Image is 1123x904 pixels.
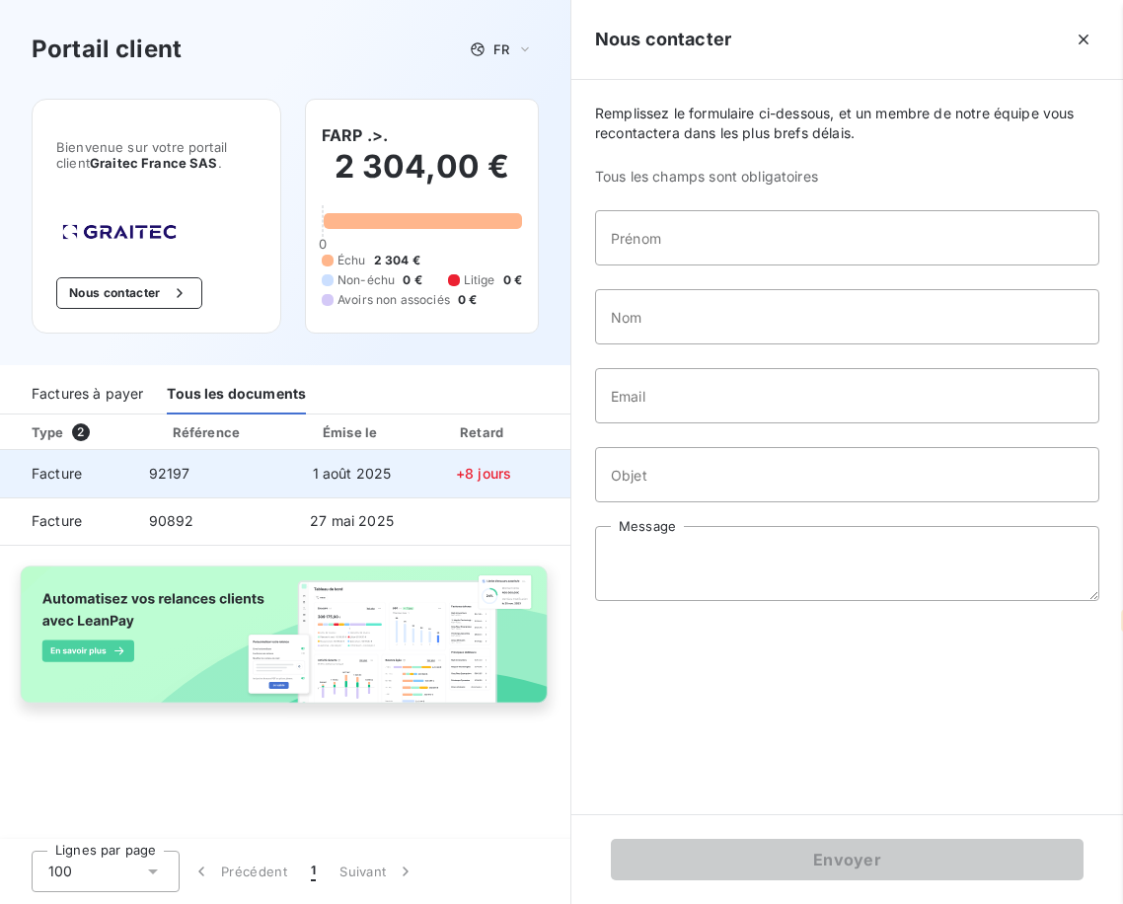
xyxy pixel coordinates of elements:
[337,271,395,289] span: Non-échu
[149,465,190,482] span: 92197
[595,210,1099,265] input: placeholder
[595,447,1099,502] input: placeholder
[458,291,477,309] span: 0 €
[328,851,427,892] button: Suivant
[611,839,1084,880] button: Envoyer
[20,422,129,442] div: Type
[322,147,522,206] h2: 2 304,00 €
[90,155,218,171] span: Graitec France SAS
[403,271,421,289] span: 0 €
[16,511,117,531] span: Facture
[595,104,1099,143] span: Remplissez le formulaire ci-dessous, et un membre de notre équipe vous recontactera dans les plus...
[167,373,306,414] div: Tous les documents
[72,423,90,441] span: 2
[8,558,562,726] img: banner
[493,41,509,57] span: FR
[337,291,450,309] span: Avoirs non associés
[32,373,143,414] div: Factures à payer
[322,123,388,147] h6: FARP .>.
[310,512,394,529] span: 27 mai 2025
[337,252,366,269] span: Échu
[319,236,327,252] span: 0
[149,512,194,529] span: 90892
[595,368,1099,423] input: placeholder
[595,26,731,53] h5: Nous contacter
[464,271,495,289] span: Litige
[16,464,117,484] span: Facture
[503,271,522,289] span: 0 €
[299,851,328,892] button: 1
[56,277,202,309] button: Nous contacter
[313,465,392,482] span: 1 août 2025
[180,851,299,892] button: Précédent
[595,167,1099,187] span: Tous les champs sont obligatoires
[424,422,543,442] div: Retard
[287,422,416,442] div: Émise le
[595,289,1099,344] input: placeholder
[56,218,183,246] img: Company logo
[551,422,666,442] div: Statut
[311,862,316,881] span: 1
[48,862,72,881] span: 100
[56,139,257,171] span: Bienvenue sur votre portail client .
[173,424,240,440] div: Référence
[456,465,511,482] span: +8 jours
[374,252,420,269] span: 2 304 €
[32,32,182,67] h3: Portail client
